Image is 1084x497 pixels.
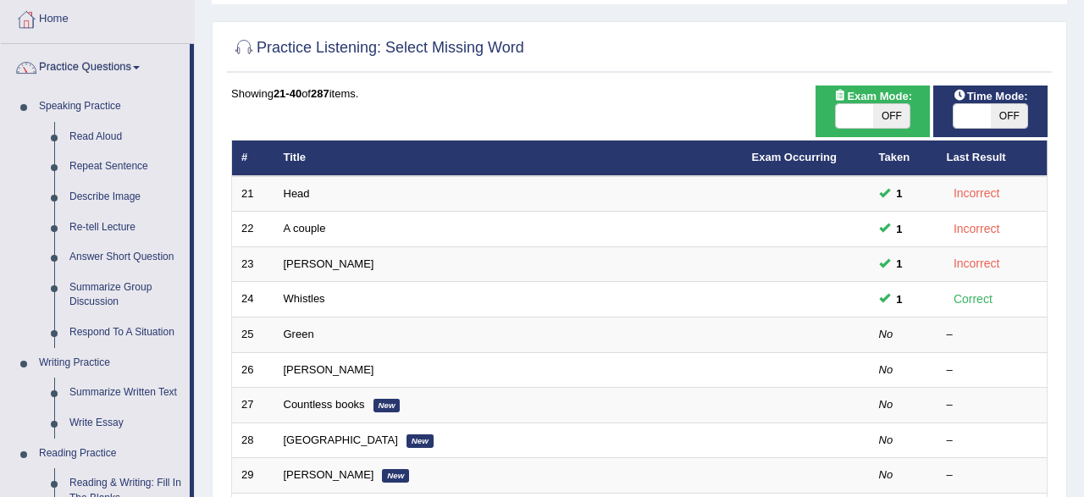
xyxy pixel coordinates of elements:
td: 23 [232,246,274,282]
a: Writing Practice [31,348,190,378]
div: Showing of items. [231,86,1048,102]
td: 22 [232,212,274,247]
em: New [373,399,401,412]
em: No [879,433,893,446]
div: – [947,397,1038,413]
span: You can still take this question [890,290,910,308]
span: You can still take this question [890,185,910,202]
div: – [947,433,1038,449]
td: 29 [232,458,274,494]
a: Read Aloud [62,122,190,152]
div: Show exams occurring in exams [816,86,930,137]
a: [PERSON_NAME] [284,363,374,376]
td: 21 [232,176,274,212]
div: – [947,467,1038,483]
th: # [232,141,274,176]
em: New [382,469,409,483]
a: Summarize Group Discussion [62,273,190,318]
span: You can still take this question [890,255,910,273]
a: Write Essay [62,408,190,439]
b: 287 [311,87,329,100]
div: Incorrect [947,254,1007,273]
h2: Practice Listening: Select Missing Word [231,36,524,61]
a: Whistles [284,292,325,305]
th: Title [274,141,743,176]
div: – [947,362,1038,378]
td: 24 [232,282,274,318]
a: [PERSON_NAME] [284,257,374,270]
a: Exam Occurring [752,151,837,163]
div: – [947,327,1038,343]
span: OFF [873,104,910,128]
a: Head [284,187,310,200]
a: Green [284,328,314,340]
em: No [879,398,893,411]
td: 25 [232,318,274,353]
a: [GEOGRAPHIC_DATA] [284,433,398,446]
div: Correct [947,290,1000,309]
th: Taken [870,141,937,176]
a: Practice Questions [1,44,190,86]
a: Re-tell Lecture [62,213,190,243]
span: OFF [991,104,1028,128]
a: Describe Image [62,182,190,213]
td: 26 [232,352,274,388]
div: Incorrect [947,219,1007,239]
span: Time Mode: [947,87,1035,105]
a: Reading Practice [31,439,190,469]
a: A couple [284,222,326,235]
a: Answer Short Question [62,242,190,273]
b: 21-40 [274,87,301,100]
em: No [879,363,893,376]
a: Respond To A Situation [62,318,190,348]
a: Summarize Written Text [62,378,190,408]
td: 27 [232,388,274,423]
a: Countless books [284,398,365,411]
a: [PERSON_NAME] [284,468,374,481]
em: No [879,468,893,481]
span: Exam Mode: [827,87,918,105]
div: Incorrect [947,184,1007,203]
th: Last Result [937,141,1048,176]
a: Repeat Sentence [62,152,190,182]
td: 28 [232,422,274,458]
em: No [879,328,893,340]
em: New [406,434,434,448]
span: You can still take this question [890,220,910,238]
a: Speaking Practice [31,91,190,122]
